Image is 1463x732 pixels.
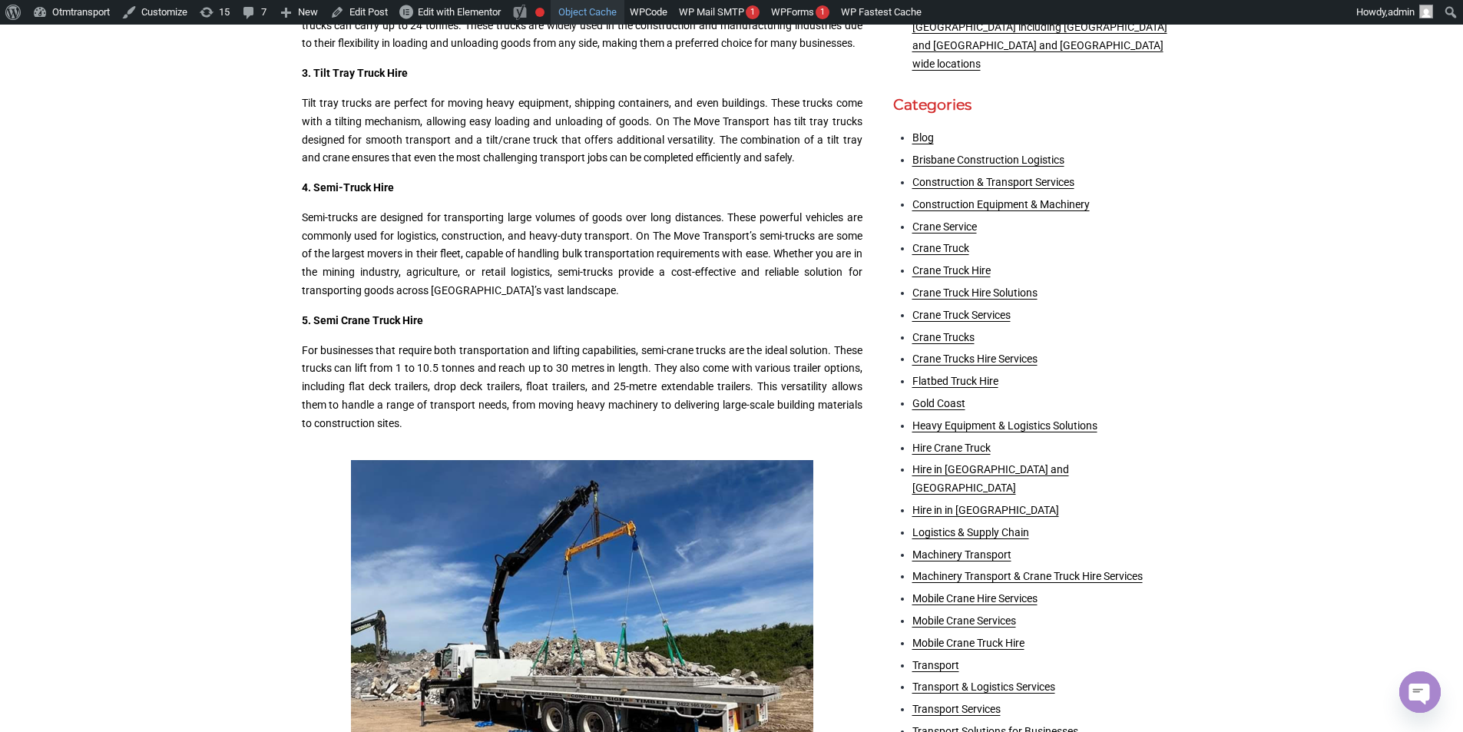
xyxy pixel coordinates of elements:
a: Logistics & Supply Chain [912,526,1029,538]
a: Crane Truck Services [912,309,1011,321]
a: Machinery Transport & Crane Truck Hire Services [912,570,1143,582]
a: Transport [912,659,959,671]
a: Flatbed Truck Hire [912,375,998,387]
a: Crane Truck [912,242,969,254]
a: Crane Truck Hire [912,264,991,277]
a: Blog [912,131,934,144]
a: Crane Trucks Hire Services [912,353,1038,365]
strong: 5. Semi Crane Truck Hire [302,314,423,326]
a: Crane Trucks [912,331,975,343]
a: Crane Service [912,220,977,233]
strong: 3. Tilt Tray Truck Hire [302,67,408,79]
div: 1 [816,5,829,19]
span: 1 [750,7,755,17]
a: Crane truck hire and transport services in [GEOGRAPHIC_DATA] including [GEOGRAPHIC_DATA] and [GEO... [912,2,1167,69]
div: Focus keyphrase not set [535,8,544,17]
h2: Categories [893,96,1170,114]
span: admin [1388,6,1415,18]
a: Hire in in [GEOGRAPHIC_DATA] [912,504,1059,516]
a: Construction & Transport Services [912,176,1074,188]
a: Transport & Logistics Services [912,681,1055,693]
a: Transport Services [912,703,1001,715]
a: Mobile Crane Services [912,614,1016,627]
a: Brisbane Construction Logistics [912,154,1064,166]
p: Semi-trucks are designed for transporting large volumes of goods over long distances. These power... [302,209,862,300]
span: Edit with Elementor [418,6,501,18]
p: For businesses that require both transportation and lifting capabilities, semi-crane trucks are t... [302,342,862,433]
a: Hire Crane Truck [912,442,991,454]
a: Mobile Crane Hire Services [912,592,1038,604]
p: Tilt tray trucks are perfect for moving heavy equipment, shipping containers, and even buildings.... [302,94,862,167]
a: Hire in [GEOGRAPHIC_DATA] and [GEOGRAPHIC_DATA] [912,463,1069,494]
strong: 4. Semi-Truck Hire [302,181,394,194]
a: Heavy Equipment & Logistics Solutions [912,419,1097,432]
a: Crane Truck Hire Solutions [912,287,1038,299]
a: Machinery Transport [912,548,1011,561]
a: Construction Equipment & Machinery [912,198,1090,210]
a: Gold Coast [912,397,965,409]
a: Mobile Crane Truck Hire [912,637,1024,649]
